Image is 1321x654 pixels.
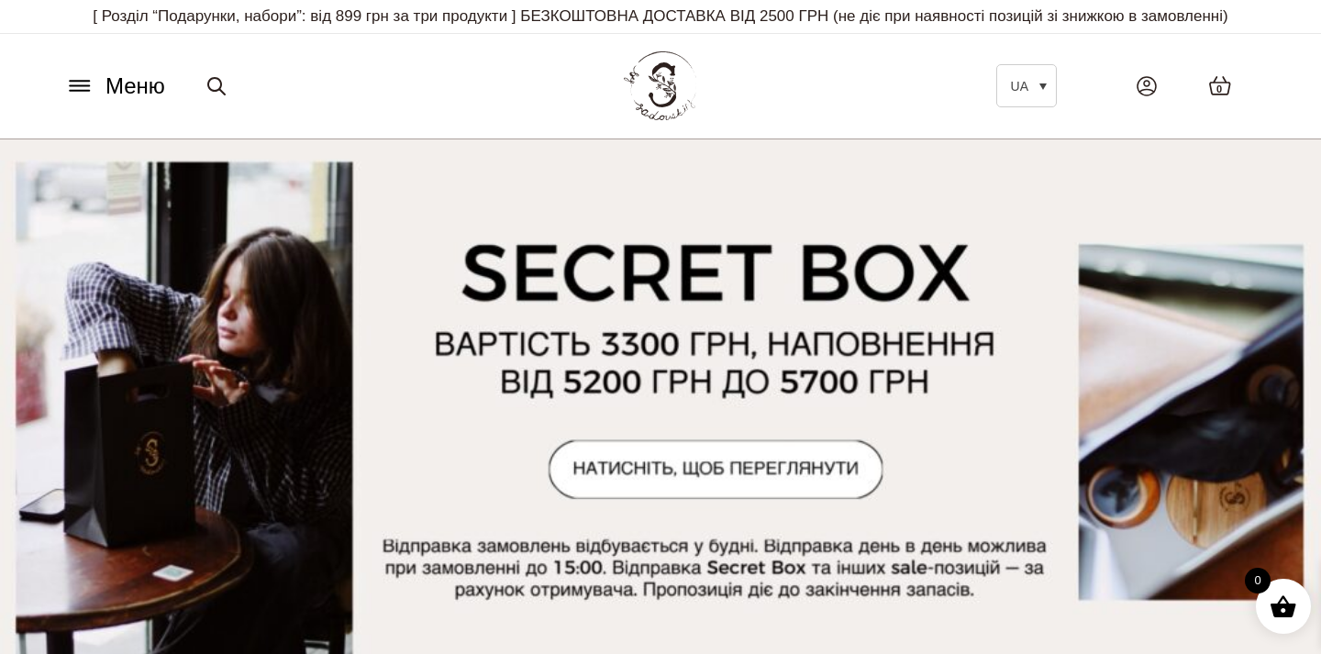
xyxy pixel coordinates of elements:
[60,69,171,104] button: Меню
[996,64,1057,107] a: UA
[1190,57,1250,115] a: 0
[624,51,697,120] img: BY SADOVSKIY
[1216,82,1222,97] span: 0
[105,70,165,103] span: Меню
[1011,79,1028,94] span: UA
[1245,568,1271,593] span: 0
